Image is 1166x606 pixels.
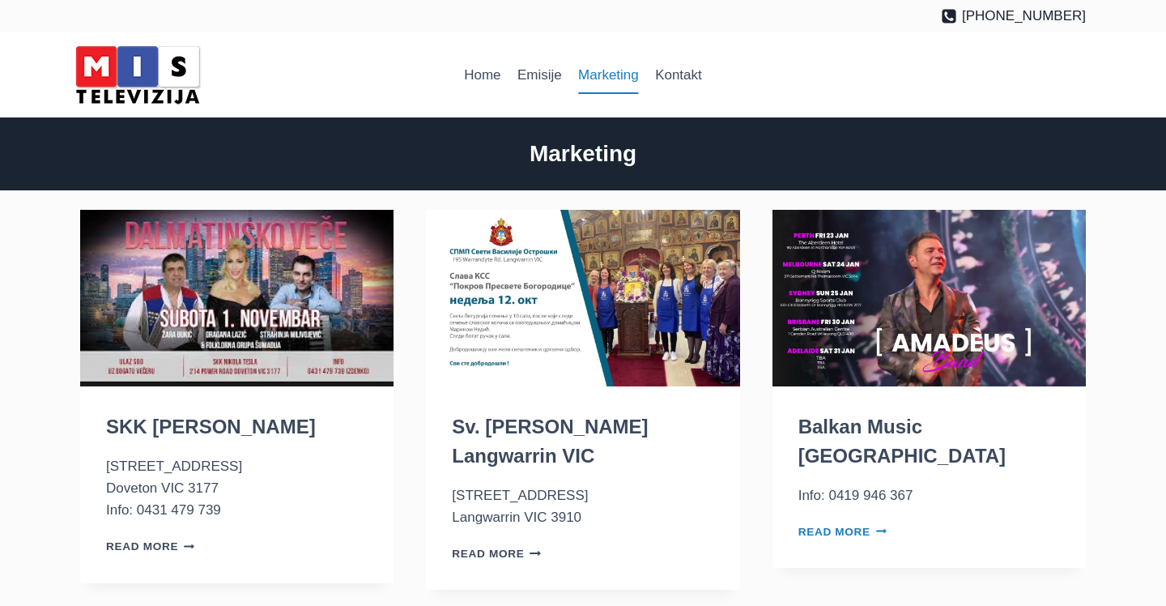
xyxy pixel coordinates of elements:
[452,416,648,467] a: Sv. [PERSON_NAME] Langwarrin VIC
[509,56,570,95] a: Emisije
[456,56,710,95] nav: Primary
[647,56,710,95] a: Kontakt
[80,210,394,386] img: SKK Nikola Tesla
[798,484,1060,506] p: Info: 0419 946 367
[570,56,647,95] a: Marketing
[69,41,206,109] img: MIS Television
[80,137,1086,171] h2: Marketing
[456,56,509,95] a: Home
[962,5,1086,27] span: [PHONE_NUMBER]
[941,5,1086,27] a: [PHONE_NUMBER]
[426,210,739,386] img: Sv. Vasilije Ostroški Langwarrin VIC
[798,416,1006,467] a: Balkan Music [GEOGRAPHIC_DATA]
[106,455,368,522] p: [STREET_ADDRESS] Doveton VIC 3177 Info: 0431 479 739
[452,484,713,528] p: [STREET_ADDRESS] Langwarrin VIC 3910
[452,548,541,560] a: Read More
[106,416,316,437] a: SKK [PERSON_NAME]
[106,540,195,553] a: Read More
[772,210,1086,386] img: Balkan Music Australia
[798,526,887,538] a: Read More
